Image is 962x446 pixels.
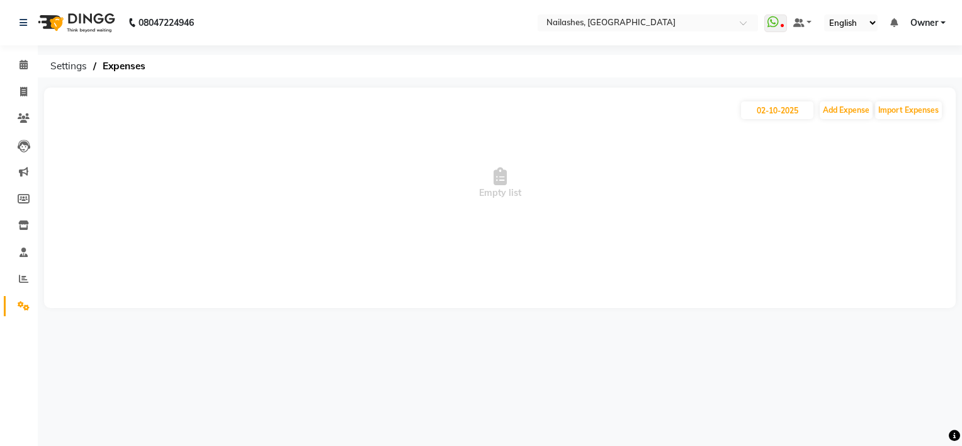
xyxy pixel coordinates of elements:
span: Owner [910,16,938,30]
button: Import Expenses [875,101,942,119]
span: Settings [44,55,93,77]
b: 08047224946 [139,5,194,40]
input: PLACEHOLDER.DATE [741,101,813,119]
button: Add Expense [820,101,873,119]
span: Expenses [96,55,152,77]
img: logo [32,5,118,40]
span: Empty list [57,120,943,246]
